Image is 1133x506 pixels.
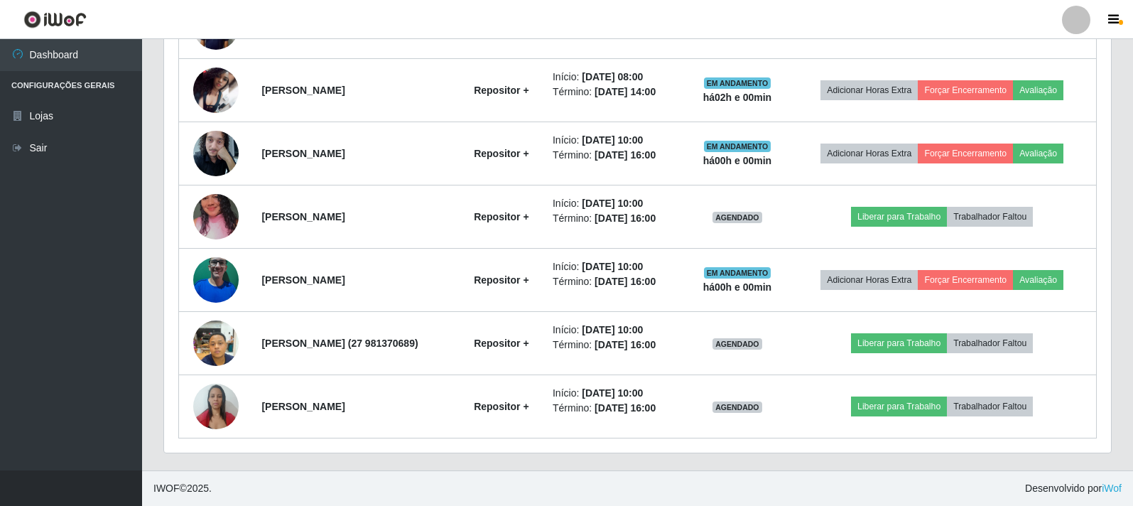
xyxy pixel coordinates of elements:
li: Término: [553,401,678,416]
strong: Repositor + [474,274,528,286]
strong: Repositor + [474,148,528,159]
time: [DATE] 10:00 [582,198,643,209]
time: [DATE] 16:00 [595,402,656,414]
strong: Repositor + [474,211,528,222]
strong: há 00 h e 00 min [703,281,772,293]
span: EM ANDAMENTO [704,141,771,152]
button: Liberar para Trabalho [851,333,947,353]
span: © 2025 . [153,481,212,496]
time: [DATE] 16:00 [595,339,656,350]
strong: Repositor + [474,85,528,96]
li: Início: [553,133,678,148]
strong: há 00 h e 00 min [703,155,772,166]
time: [DATE] 10:00 [582,324,643,335]
li: Término: [553,85,678,99]
strong: Repositor + [474,338,528,349]
button: Avaliação [1013,270,1063,290]
li: Término: [553,274,678,289]
strong: Repositor + [474,401,528,412]
span: AGENDADO [712,212,762,223]
strong: [PERSON_NAME] (27 981370689) [261,338,418,349]
span: EM ANDAMENTO [704,77,771,89]
li: Término: [553,338,678,352]
button: Avaliação [1013,80,1063,100]
li: Início: [553,259,678,274]
strong: [PERSON_NAME] [261,85,345,96]
a: iWof [1102,483,1122,494]
strong: [PERSON_NAME] [261,148,345,159]
span: IWOF [153,483,180,494]
li: Início: [553,196,678,211]
li: Início: [553,386,678,401]
button: Adicionar Horas Extra [820,80,918,100]
strong: [PERSON_NAME] [261,401,345,412]
strong: há 02 h e 00 min [703,92,772,103]
time: [DATE] 10:00 [582,261,643,272]
time: [DATE] 10:00 [582,134,643,146]
button: Adicionar Horas Extra [820,270,918,290]
button: Liberar para Trabalho [851,397,947,416]
strong: [PERSON_NAME] [261,274,345,286]
button: Avaliação [1013,144,1063,163]
button: Trabalhador Faltou [947,333,1033,353]
img: 1753374909353.jpeg [193,376,239,436]
button: Trabalhador Faltou [947,397,1033,416]
time: [DATE] 16:00 [595,149,656,161]
img: 1748546544692.jpeg [193,176,239,257]
span: Desenvolvido por [1025,481,1122,496]
li: Término: [553,148,678,163]
time: [DATE] 16:00 [595,212,656,224]
li: Início: [553,70,678,85]
button: Forçar Encerramento [918,270,1013,290]
span: EM ANDAMENTO [704,267,771,279]
time: [DATE] 10:00 [582,387,643,399]
button: Forçar Encerramento [918,144,1013,163]
img: 1757352039197.jpeg [193,68,239,113]
button: Forçar Encerramento [918,80,1013,100]
img: 1755367565245.jpeg [193,313,239,373]
button: Trabalhador Faltou [947,207,1033,227]
strong: [PERSON_NAME] [261,211,345,222]
li: Início: [553,323,678,338]
img: 1748271032440.jpeg [193,249,239,310]
span: AGENDADO [712,338,762,350]
li: Término: [553,211,678,226]
time: [DATE] 08:00 [582,71,643,82]
img: CoreUI Logo [23,11,87,28]
button: Liberar para Trabalho [851,207,947,227]
time: [DATE] 14:00 [595,86,656,97]
time: [DATE] 16:00 [595,276,656,287]
img: 1747575211019.jpeg [193,123,239,183]
button: Adicionar Horas Extra [820,144,918,163]
span: AGENDADO [712,402,762,413]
